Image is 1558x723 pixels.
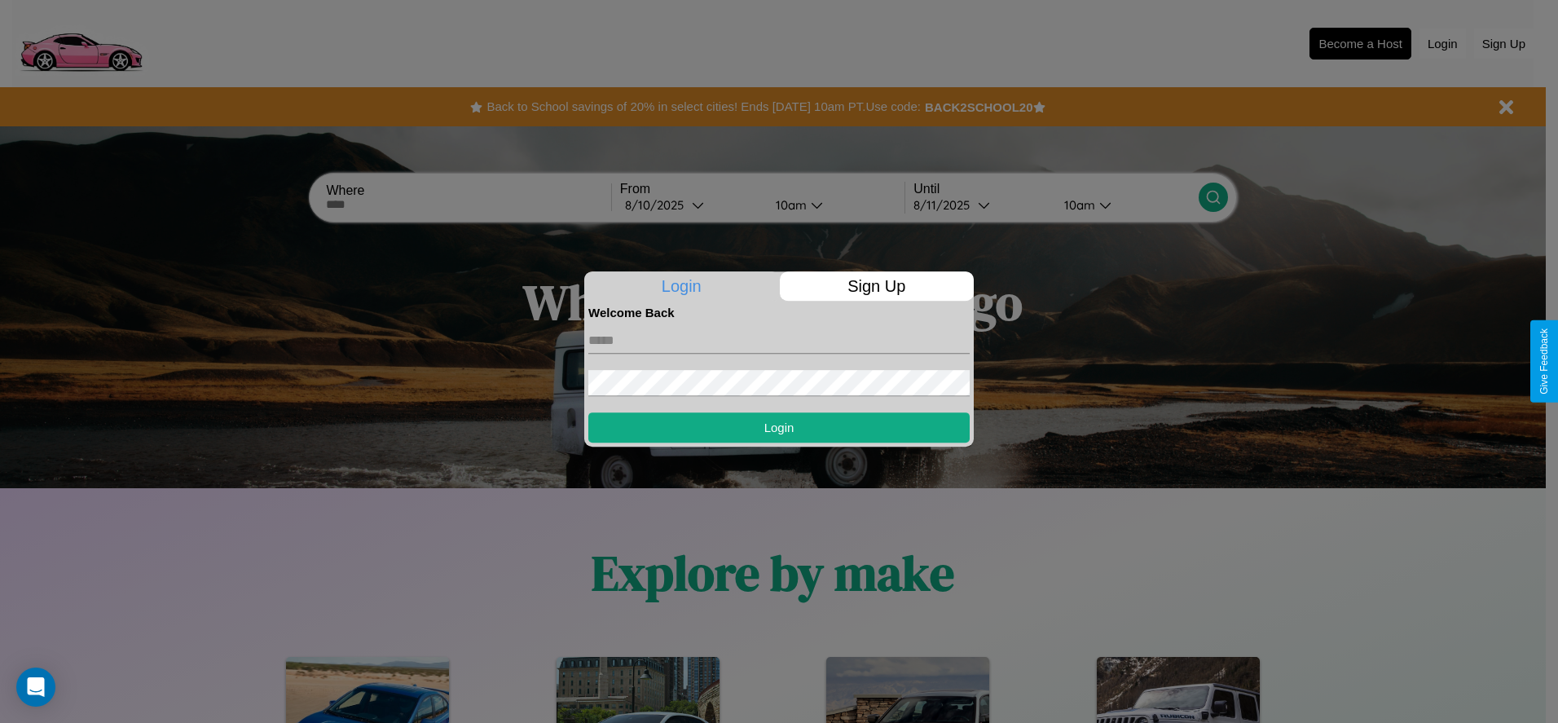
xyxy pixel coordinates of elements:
div: Give Feedback [1538,328,1550,395]
h4: Welcome Back [588,306,970,320]
button: Login [588,412,970,443]
p: Sign Up [780,271,975,301]
p: Login [584,271,779,301]
div: Open Intercom Messenger [16,668,55,707]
